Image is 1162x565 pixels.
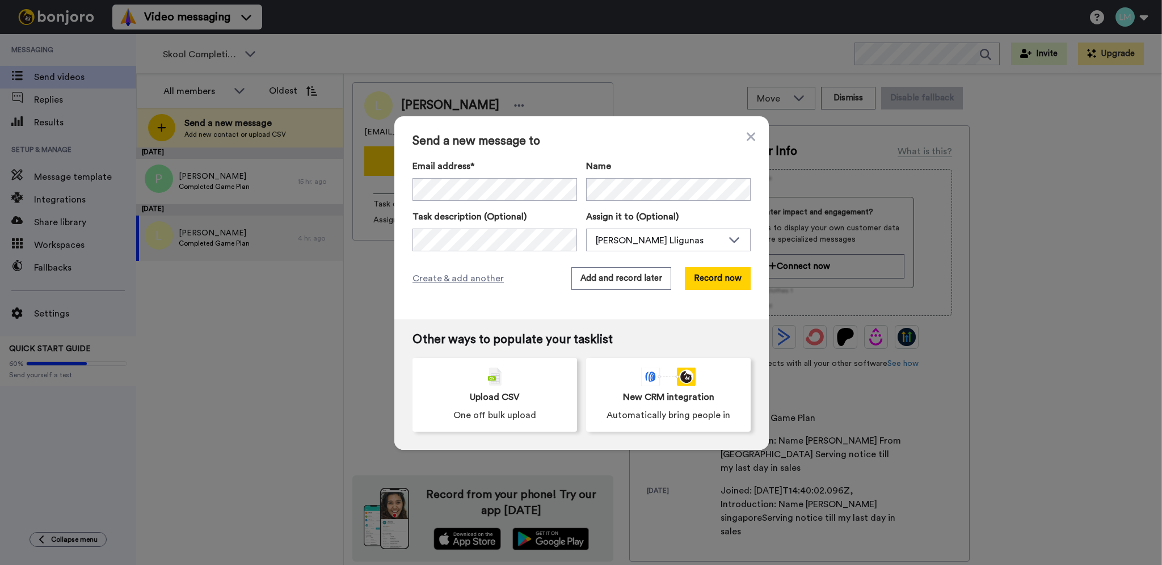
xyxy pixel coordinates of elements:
span: Send a new message to [412,134,751,148]
button: Add and record later [571,267,671,290]
div: [PERSON_NAME] Lligunas [596,234,723,247]
span: Other ways to populate your tasklist [412,333,751,347]
span: Name [586,159,611,173]
span: New CRM integration [623,390,714,404]
span: Automatically bring people in [607,408,730,422]
label: Email address* [412,159,577,173]
button: Record now [685,267,751,290]
div: animation [641,368,696,386]
label: Task description (Optional) [412,210,577,224]
img: csv-grey.png [488,368,502,386]
label: Assign it to (Optional) [586,210,751,224]
span: Upload CSV [470,390,520,404]
span: Create & add another [412,272,504,285]
span: One off bulk upload [453,408,536,422]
